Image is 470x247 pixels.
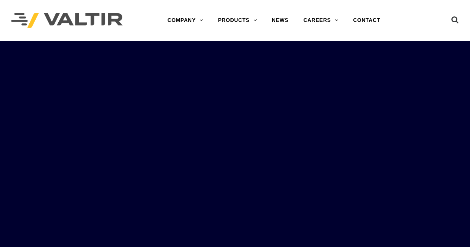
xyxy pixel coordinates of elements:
img: Valtir [11,13,123,28]
a: COMPANY [160,13,211,28]
a: CAREERS [296,13,346,28]
a: CONTACT [346,13,388,28]
a: PRODUCTS [211,13,265,28]
a: NEWS [264,13,296,28]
